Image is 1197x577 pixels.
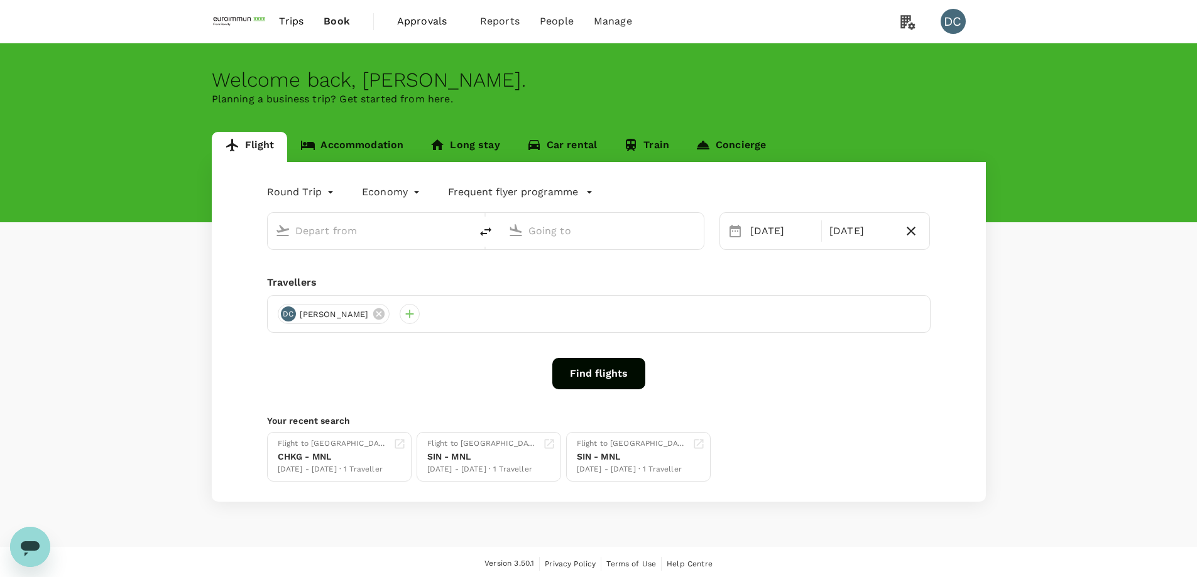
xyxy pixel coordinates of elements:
[577,438,687,450] div: Flight to [GEOGRAPHIC_DATA]
[267,275,931,290] div: Travellers
[471,217,501,247] button: delete
[324,14,350,29] span: Book
[212,68,986,92] div: Welcome back , [PERSON_NAME] .
[278,450,388,463] div: CHKG - MNL
[448,185,593,200] button: Frequent flyer programme
[552,358,645,389] button: Find flights
[545,557,596,571] a: Privacy Policy
[287,132,417,162] a: Accommodation
[545,559,596,568] span: Privacy Policy
[480,14,520,29] span: Reports
[279,14,303,29] span: Trips
[427,450,538,463] div: SIN - MNL
[577,463,687,476] div: [DATE] - [DATE] · 1 Traveller
[397,14,460,29] span: Approvals
[10,527,50,567] iframe: Button to launch messaging window
[667,559,713,568] span: Help Centre
[528,221,677,240] input: Going to
[267,182,337,202] div: Round Trip
[606,557,656,571] a: Terms of Use
[212,92,986,107] p: Planning a business trip? Get started from here.
[267,414,931,427] p: Your recent search
[281,306,296,321] div: DC
[295,221,444,240] input: Depart from
[362,182,423,202] div: Economy
[540,14,574,29] span: People
[427,463,538,476] div: [DATE] - [DATE] · 1 Traveller
[448,185,578,200] p: Frequent flyer programme
[417,132,513,162] a: Long stay
[462,229,464,232] button: Open
[695,229,697,232] button: Open
[941,9,966,34] div: DC
[745,218,819,244] div: [DATE]
[577,450,687,463] div: SIN - MNL
[212,132,288,162] a: Flight
[610,132,682,162] a: Train
[513,132,611,162] a: Car rental
[667,557,713,571] a: Help Centre
[427,438,538,450] div: Flight to [GEOGRAPHIC_DATA]
[278,304,390,324] div: DC[PERSON_NAME]
[682,132,779,162] a: Concierge
[292,308,376,321] span: [PERSON_NAME]
[278,463,388,476] div: [DATE] - [DATE] · 1 Traveller
[606,559,656,568] span: Terms of Use
[484,558,534,570] span: Version 3.50.1
[278,438,388,450] div: Flight to [GEOGRAPHIC_DATA]
[594,14,632,29] span: Manage
[212,8,270,35] img: EUROIMMUN (South East Asia) Pte. Ltd.
[824,218,898,244] div: [DATE]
